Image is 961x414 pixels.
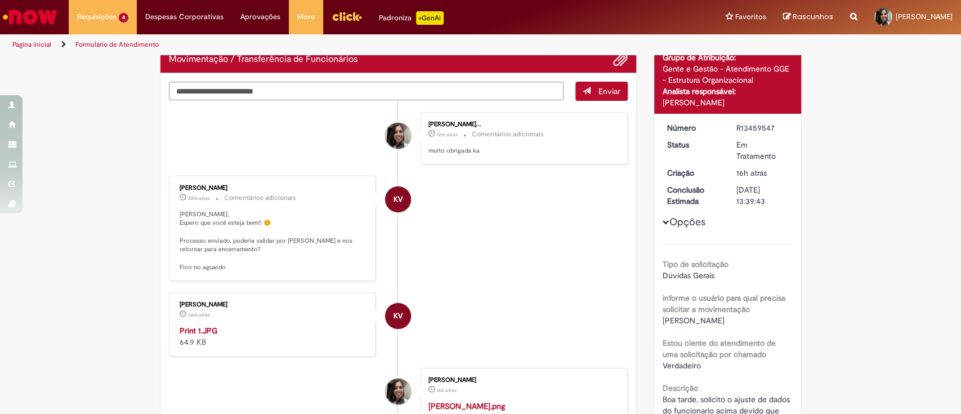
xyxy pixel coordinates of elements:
[188,311,210,318] time: 29/08/2025 08:50:59
[663,315,725,326] span: [PERSON_NAME]
[188,311,210,318] span: 36m atrás
[394,186,403,213] span: KV
[437,131,458,138] span: 12m atrás
[663,383,698,393] b: Descrição
[663,293,785,314] b: informe o usuário para qual precisa solicitar a movimentação
[783,12,833,23] a: Rascunhos
[75,40,159,49] a: Formulário de Atendimento
[793,11,833,22] span: Rascunhos
[12,40,51,49] a: Página inicial
[659,184,728,207] dt: Conclusão Estimada
[385,186,411,212] div: Karine Vieira
[180,325,367,348] div: 64.9 KB
[663,360,701,371] span: Verdadeiro
[188,195,210,202] span: 35m atrás
[180,301,367,308] div: [PERSON_NAME]
[663,270,714,281] span: Dúvidas Gerais
[896,12,953,21] span: [PERSON_NAME]
[437,387,457,394] time: 28/08/2025 17:25:25
[663,86,793,97] div: Analista responsável:
[188,195,210,202] time: 29/08/2025 08:51:09
[180,210,367,272] p: [PERSON_NAME], Espero que você esteja bem!! 😊 Processo enviado, poderia validar por [PERSON_NAME]...
[659,139,728,150] dt: Status
[659,167,728,179] dt: Criação
[145,11,224,23] span: Despesas Corporativas
[575,82,628,101] button: Enviar
[119,13,128,23] span: 4
[385,123,411,149] div: Jessica Dos Santos De Azevedo De Oliveira
[8,34,632,55] ul: Trilhas de página
[169,82,564,101] textarea: Digite sua mensagem aqui...
[394,302,403,330] span: KV
[736,168,767,178] span: 16h atrás
[663,97,793,108] div: [PERSON_NAME]
[416,11,444,25] p: +GenAi
[297,11,315,23] span: More
[240,11,280,23] span: Aprovações
[385,379,411,404] div: Jessica Dos Santos De Azevedo De Oliveira
[736,139,789,162] div: Em Tratamento
[736,122,789,133] div: R13459547
[428,121,616,128] div: [PERSON_NAME]...
[735,11,766,23] span: Favoritos
[437,131,458,138] time: 29/08/2025 09:14:05
[169,55,357,65] h2: Movimentação / Transferência de Funcionários Histórico de tíquete
[428,401,505,411] a: [PERSON_NAME].png
[437,387,457,394] span: 16h atrás
[659,122,728,133] dt: Número
[736,184,789,207] div: [DATE] 13:39:43
[663,259,728,269] b: Tipo de solicitação
[224,193,296,203] small: Comentários adicionais
[663,338,776,359] b: Estou ciente do atendimento de uma solicitação por chamado
[180,185,367,192] div: [PERSON_NAME]
[180,326,217,336] a: Print 1.JPG
[77,11,117,23] span: Requisições
[736,168,767,178] time: 28/08/2025 17:25:35
[736,167,789,179] div: 28/08/2025 17:25:35
[332,8,362,25] img: click_logo_yellow_360x200.png
[428,146,616,155] p: muito obrigada ka
[613,52,628,67] button: Adicionar anexos
[1,6,59,28] img: ServiceNow
[428,377,616,384] div: [PERSON_NAME]
[598,86,620,96] span: Enviar
[379,11,444,25] div: Padroniza
[663,52,793,63] div: Grupo de Atribuição:
[385,303,411,329] div: Karine Vieira
[472,130,544,139] small: Comentários adicionais
[663,63,793,86] div: Gente e Gestão - Atendimento GGE - Estrutura Organizacional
